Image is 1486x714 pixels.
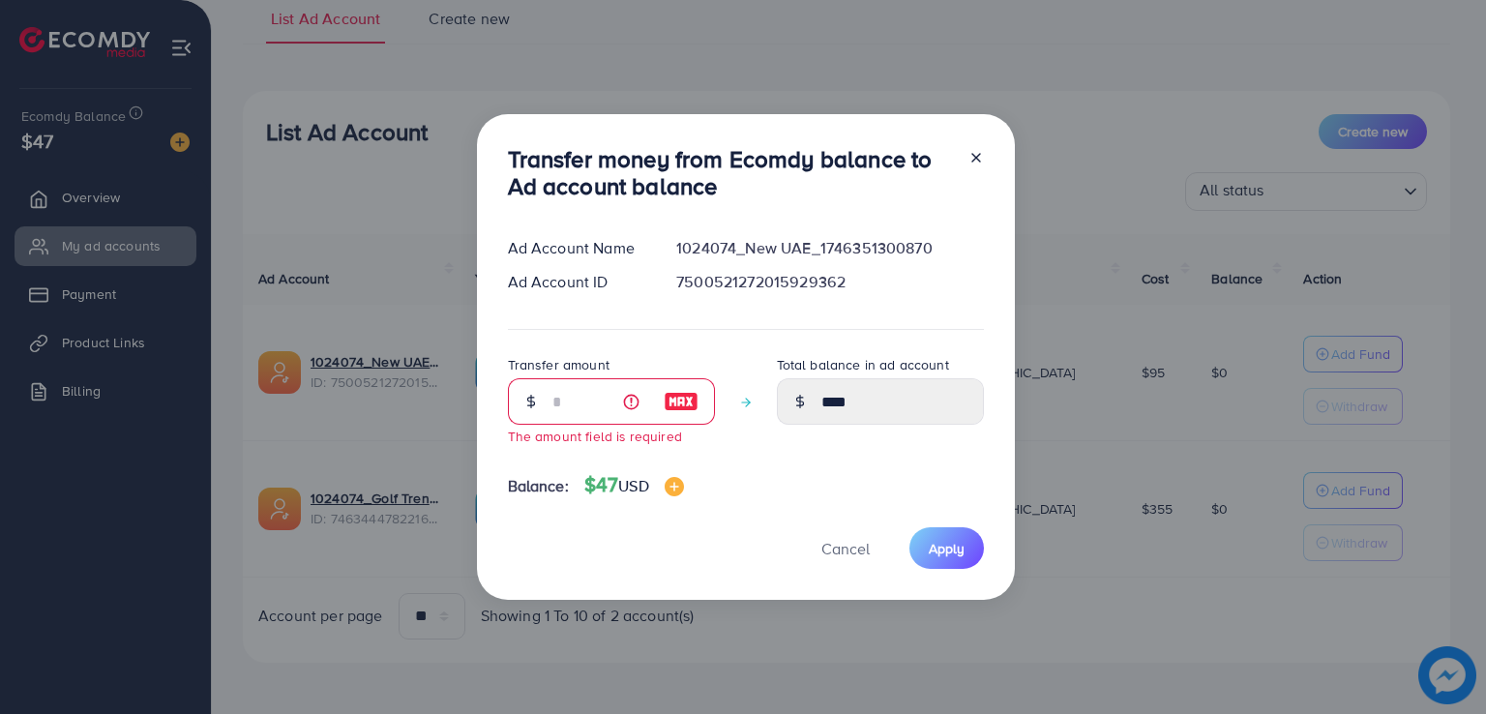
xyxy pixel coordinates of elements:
[777,355,949,374] label: Total balance in ad account
[665,477,684,496] img: image
[508,145,953,201] h3: Transfer money from Ecomdy balance to Ad account balance
[821,538,870,559] span: Cancel
[584,473,684,497] h4: $47
[508,355,609,374] label: Transfer amount
[929,539,965,558] span: Apply
[492,237,662,259] div: Ad Account Name
[508,475,569,497] span: Balance:
[909,527,984,569] button: Apply
[508,427,682,445] small: The amount field is required
[661,237,998,259] div: 1024074_New UAE_1746351300870
[797,527,894,569] button: Cancel
[618,475,648,496] span: USD
[492,271,662,293] div: Ad Account ID
[664,390,698,413] img: image
[661,271,998,293] div: 7500521272015929362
